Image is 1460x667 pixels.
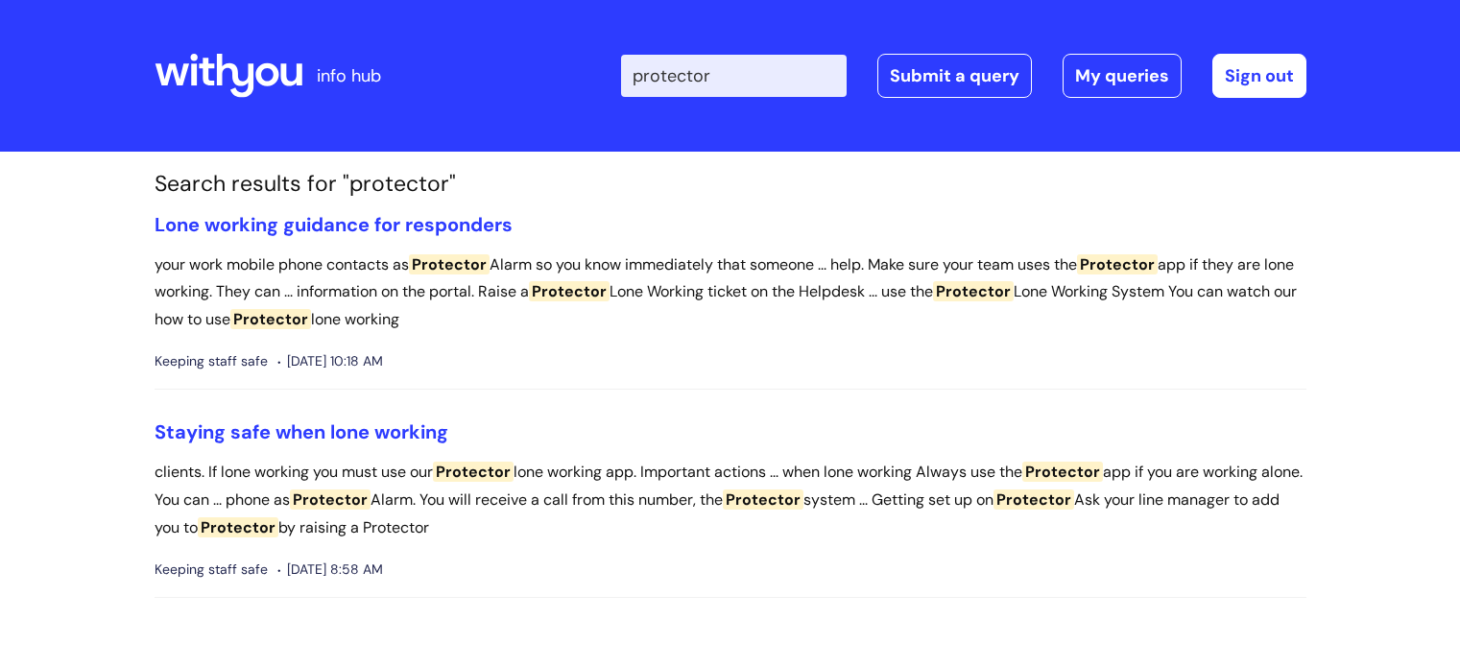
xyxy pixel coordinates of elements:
[277,349,383,373] span: [DATE] 10:18 AM
[529,281,610,301] span: Protector
[877,54,1032,98] a: Submit a query
[155,212,513,237] a: Lone working guidance for responders
[621,54,1306,98] div: | -
[155,349,268,373] span: Keeping staff safe
[433,462,514,482] span: Protector
[933,281,1014,301] span: Protector
[993,489,1074,510] span: Protector
[198,517,278,537] span: Protector
[1063,54,1182,98] a: My queries
[1022,462,1103,482] span: Protector
[155,251,1306,334] p: your work mobile phone contacts as Alarm so you know immediately that someone ... help. Make sure...
[155,419,448,444] a: Staying safe when lone working
[230,309,311,329] span: Protector
[155,558,268,582] span: Keeping staff safe
[723,489,803,510] span: Protector
[277,558,383,582] span: [DATE] 8:58 AM
[290,489,371,510] span: Protector
[155,171,1306,198] h1: Search results for "protector"
[155,459,1306,541] p: clients. If lone working you must use our lone working app. Important actions ... when lone worki...
[1077,254,1158,274] span: Protector
[409,254,490,274] span: Protector
[1212,54,1306,98] a: Sign out
[621,55,847,97] input: Search
[317,60,381,91] p: info hub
